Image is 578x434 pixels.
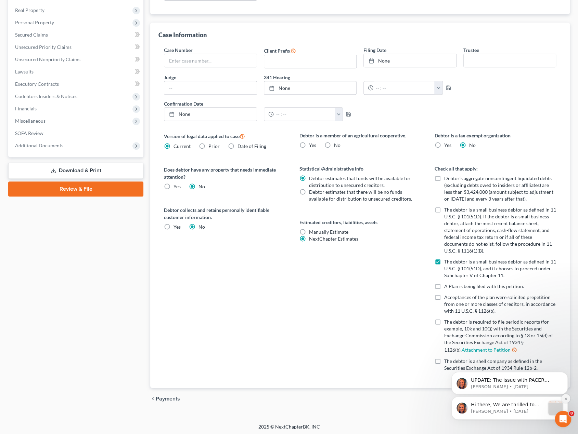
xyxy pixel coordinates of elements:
span: Date of Filing [237,143,266,149]
input: -- [464,54,556,67]
div: message notification from Kelly, 79w ago. UPDATE: The issue with PACER appears to be resolved now... [10,43,127,66]
iframe: Intercom notifications message [441,329,578,431]
span: Yes [309,142,316,148]
label: Check all that apply: [435,165,556,172]
span: Unsecured Priority Claims [15,44,72,50]
input: -- [164,81,256,94]
span: The debtor is a small business debtor as defined in 11 U.S.C. § 101(51D), and it chooses to proce... [444,259,556,278]
span: No [198,184,205,189]
input: Enter case number... [164,54,256,67]
label: Case Number [164,46,193,54]
span: No [198,224,205,230]
span: Acceptances of the plan were solicited prepetition from one or more classes of creditors, in acco... [444,294,555,314]
input: -- [264,55,356,68]
span: UPDATE: The issue with PACER appears to be resolved now. Users may resume filing cases through Ne... [30,49,117,88]
label: Judge [164,74,176,81]
span: Yes [174,224,181,230]
span: 8 [569,411,574,416]
a: SOFA Review [10,127,143,139]
label: Debtor is a member of an agricultural cooperative. [299,132,421,139]
span: Additional Documents [15,143,63,148]
span: Secured Claims [15,32,48,38]
span: Current [174,143,191,149]
iframe: Intercom live chat [555,411,571,427]
label: Client Prefix [264,46,296,55]
label: Does debtor have any property that needs immediate attention? [164,166,285,180]
label: Trustee [463,46,479,54]
span: Personal Property [15,19,54,25]
a: Unsecured Priority Claims [10,41,143,53]
a: None [264,81,356,94]
span: Lawsuits [15,69,34,74]
label: Estimated creditors, liabilities, assets [299,219,421,226]
label: 341 Hearing [260,74,460,81]
button: Dismiss notification [120,65,129,74]
span: No [334,142,341,148]
span: Financials [15,106,37,111]
span: Codebtors Insiders & Notices [15,93,77,99]
i: chevron_left [150,396,156,402]
a: None [164,108,256,121]
a: Executory Contracts [10,78,143,90]
span: A Plan is being filed with this petition. [444,283,524,289]
span: Executory Contracts [15,81,59,87]
label: Debtor collects and retains personally identifiable customer information. [164,206,285,221]
div: Case Information [158,31,207,39]
span: Manually Estimate [309,229,348,235]
p: Message from Kelly, sent 78w ago [30,80,104,86]
p: Message from Kelly, sent 79w ago [30,55,118,61]
span: Debtor estimates that funds will be available for distribution to unsecured creditors. [309,175,411,188]
span: No [469,142,476,148]
button: chevron_left Payments [150,396,180,402]
input: -- : -- [373,81,435,94]
label: Version of legal data applied to case [164,132,285,140]
label: Debtor is a tax exempt organization [435,132,556,139]
span: The debtor is a small business debtor as defined in 11 U.S.C. § 101(51D). If the debtor is a smal... [444,207,556,254]
a: Review & File [8,181,143,196]
a: None [364,54,456,67]
span: The debtor is required to file periodic reports (for example, 10k and 10Q) with the Securities an... [444,319,553,353]
label: Confirmation Date [160,100,360,107]
span: Yes [444,142,451,148]
label: Filing Date [363,46,386,54]
a: Secured Claims [10,29,143,41]
input: -- : -- [274,108,335,121]
span: SOFA Review [15,130,43,136]
span: Unsecured Nonpriority Claims [15,56,80,62]
a: Unsecured Nonpriority Claims [10,53,143,66]
a: Lawsuits [10,66,143,78]
a: Download & Print [8,163,143,179]
span: Debtor estimates that there will be no funds available for distribution to unsecured creditors. [309,189,412,202]
span: Real Property [15,7,44,13]
span: Hi there, We are thrilled to invite you to our upcoming webinar, New NextChapter Pricing, [DATE][... [30,73,103,187]
label: Statistical/Administrative Info [299,165,421,172]
span: Debtor’s aggregate noncontingent liquidated debts (excluding debts owed to insiders or affiliates... [444,175,553,202]
span: Prior [208,143,220,149]
span: Payments [156,396,180,402]
img: Profile image for Kelly [15,49,26,60]
span: Yes [174,184,181,189]
span: NextChapter Estimates [309,236,358,242]
span: Miscellaneous [15,118,46,124]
